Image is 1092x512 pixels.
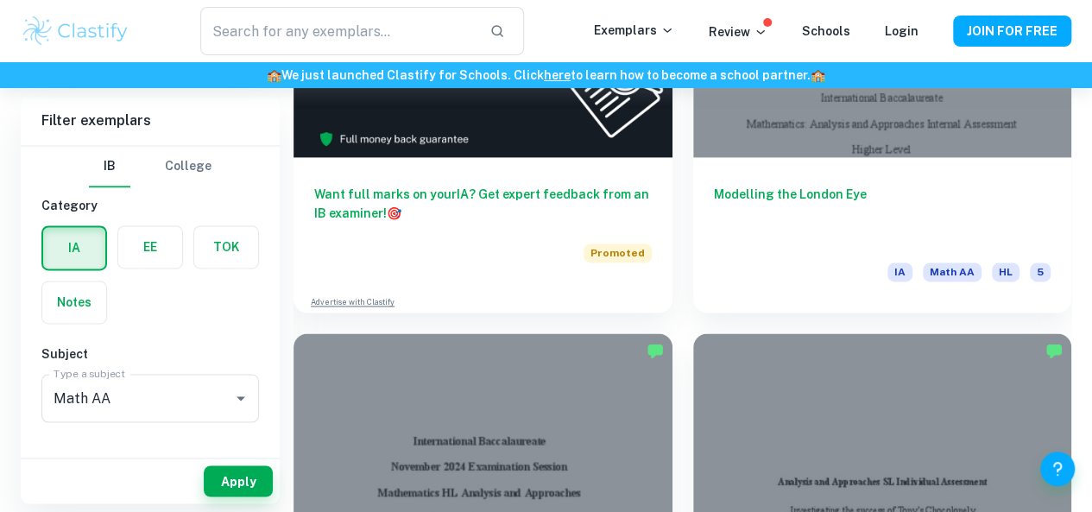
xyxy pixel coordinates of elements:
[3,66,1089,85] h6: We just launched Clastify for Schools. Click to learn how to become a school partner.
[42,281,106,323] button: Notes
[21,14,130,48] img: Clastify logo
[1030,262,1051,281] span: 5
[41,450,259,469] h6: Criteria
[194,226,258,268] button: TOK
[584,243,652,262] span: Promoted
[41,196,259,215] h6: Category
[21,97,280,145] h6: Filter exemplars
[89,146,211,187] div: Filter type choice
[229,386,253,410] button: Open
[54,366,125,381] label: Type a subject
[992,262,1019,281] span: HL
[714,185,1051,242] h6: Modelling the London Eye
[811,68,825,82] span: 🏫
[43,227,105,269] button: IA
[200,7,477,55] input: Search for any exemplars...
[544,68,571,82] a: here
[267,68,281,82] span: 🏫
[118,226,182,268] button: EE
[647,342,664,359] img: Marked
[89,146,130,187] button: IB
[1040,452,1075,486] button: Help and Feedback
[314,185,652,223] h6: Want full marks on your IA ? Get expert feedback from an IB examiner!
[165,146,211,187] button: College
[709,22,767,41] p: Review
[311,296,395,308] a: Advertise with Clastify
[885,24,918,38] a: Login
[923,262,982,281] span: Math AA
[1045,342,1063,359] img: Marked
[387,206,401,220] span: 🎯
[204,465,273,496] button: Apply
[953,16,1071,47] button: JOIN FOR FREE
[887,262,912,281] span: IA
[802,24,850,38] a: Schools
[594,21,674,40] p: Exemplars
[41,344,259,363] h6: Subject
